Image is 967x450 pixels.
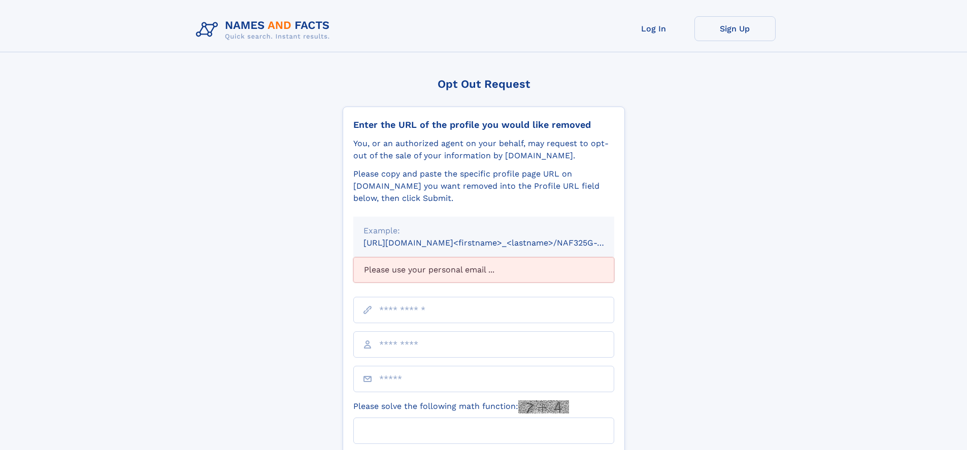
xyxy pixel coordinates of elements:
div: Enter the URL of the profile you would like removed [353,119,614,130]
small: [URL][DOMAIN_NAME]<firstname>_<lastname>/NAF325G-xxxxxxxx [363,238,633,248]
a: Log In [613,16,694,41]
div: Please use your personal email ... [353,257,614,283]
img: Logo Names and Facts [192,16,338,44]
div: Example: [363,225,604,237]
div: Please copy and paste the specific profile page URL on [DOMAIN_NAME] you want removed into the Pr... [353,168,614,204]
a: Sign Up [694,16,776,41]
div: Opt Out Request [343,78,625,90]
div: You, or an authorized agent on your behalf, may request to opt-out of the sale of your informatio... [353,137,614,162]
label: Please solve the following math function: [353,400,569,413]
